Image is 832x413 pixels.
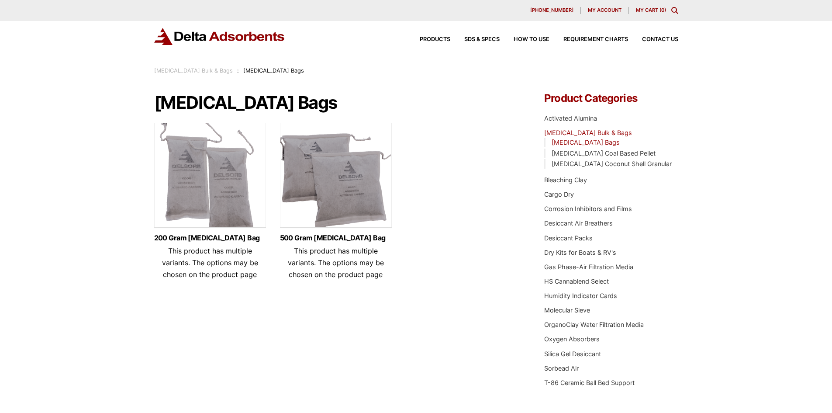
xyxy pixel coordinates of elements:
a: Requirement Charts [549,37,628,42]
span: SDS & SPECS [464,37,500,42]
a: Cargo Dry [544,191,574,198]
a: Desiccant Air Breathers [544,219,613,227]
a: Products [406,37,450,42]
a: How to Use [500,37,549,42]
img: Delta Adsorbents [154,28,285,45]
a: Activated Alumina [544,115,597,122]
h4: Product Categories [544,93,678,104]
a: Sorbead Air [544,364,579,372]
a: Gas Phase-Air Filtration Media [544,263,633,271]
a: [PHONE_NUMBER] [523,7,581,14]
a: My account [581,7,629,14]
a: SDS & SPECS [450,37,500,42]
span: This product has multiple variants. The options may be chosen on the product page [162,246,258,279]
div: Toggle Modal Content [671,7,678,14]
a: [MEDICAL_DATA] Bags [552,139,620,146]
span: 0 [661,7,664,13]
a: HS Cannablend Select [544,278,609,285]
a: [MEDICAL_DATA] Bulk & Bags [544,129,632,136]
a: Corrosion Inhibitors and Films [544,205,632,212]
a: [MEDICAL_DATA] Bulk & Bags [154,67,233,74]
span: [PHONE_NUMBER] [530,8,573,13]
a: Oxygen Absorbers [544,335,600,343]
span: : [237,67,239,74]
span: Requirement Charts [563,37,628,42]
span: [MEDICAL_DATA] Bags [243,67,304,74]
h1: [MEDICAL_DATA] Bags [154,93,518,112]
a: OrganoClay Water Filtration Media [544,321,644,328]
a: T-86 Ceramic Ball Bed Support [544,379,635,386]
a: My Cart (0) [636,7,666,13]
a: Contact Us [628,37,678,42]
span: Products [420,37,450,42]
a: Silica Gel Desiccant [544,350,601,357]
a: Humidity Indicator Cards [544,292,617,299]
a: Bleaching Clay [544,176,587,184]
a: 500 Gram [MEDICAL_DATA] Bag [280,234,392,242]
a: Desiccant Packs [544,234,593,242]
a: Molecular Sieve [544,306,590,314]
span: My account [588,8,621,13]
a: 200 Gram [MEDICAL_DATA] Bag [154,234,266,242]
a: Dry Kits for Boats & RV's [544,249,616,256]
span: How to Use [514,37,549,42]
span: Contact Us [642,37,678,42]
a: [MEDICAL_DATA] Coconut Shell Granular [552,160,672,167]
a: [MEDICAL_DATA] Coal Based Pellet [552,149,656,157]
span: This product has multiple variants. The options may be chosen on the product page [288,246,384,279]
